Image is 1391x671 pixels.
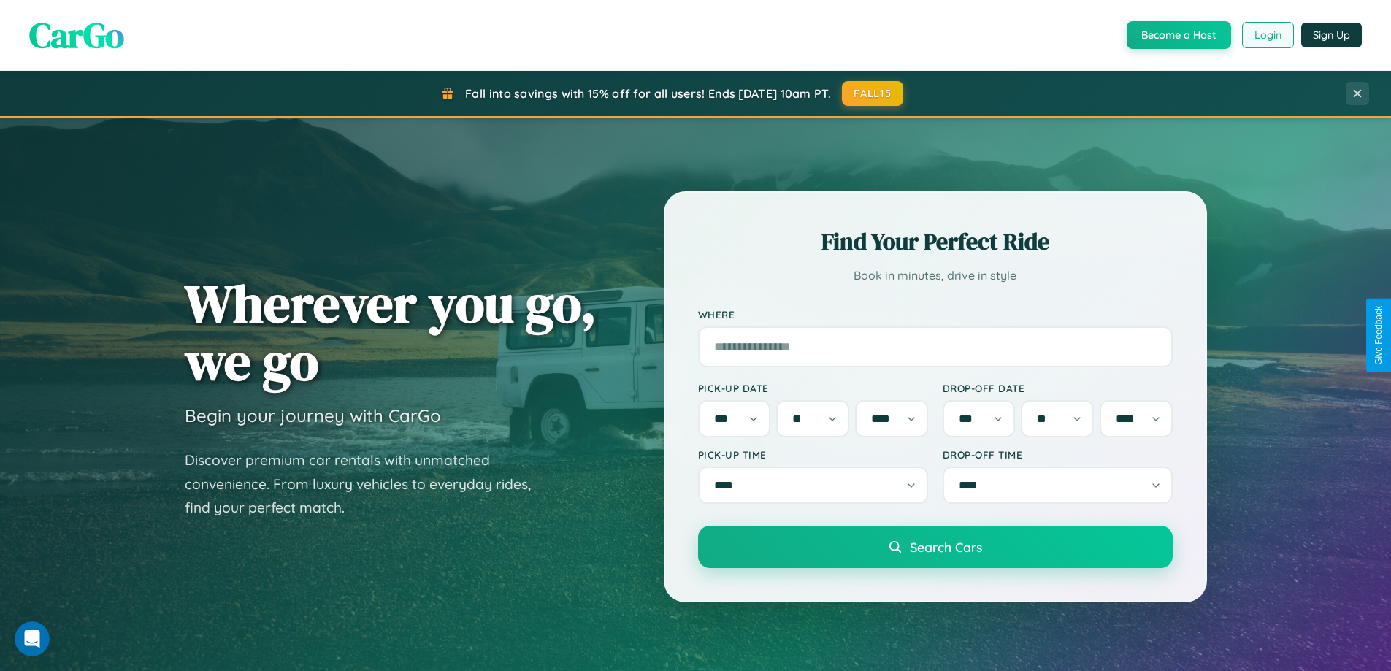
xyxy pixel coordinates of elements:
button: FALL15 [842,81,903,106]
label: Where [698,308,1173,321]
h2: Find Your Perfect Ride [698,226,1173,258]
label: Pick-up Date [698,382,928,394]
iframe: Intercom live chat [15,621,50,656]
label: Pick-up Time [698,448,928,461]
div: Give Feedback [1373,306,1384,365]
button: Login [1242,22,1294,48]
button: Search Cars [698,526,1173,568]
button: Become a Host [1127,21,1231,49]
span: Search Cars [910,539,982,555]
p: Discover premium car rentals with unmatched convenience. From luxury vehicles to everyday rides, ... [185,448,550,520]
button: Sign Up [1301,23,1362,47]
span: CarGo [29,11,124,59]
span: Fall into savings with 15% off for all users! Ends [DATE] 10am PT. [465,86,831,101]
p: Book in minutes, drive in style [698,265,1173,286]
label: Drop-off Date [943,382,1173,394]
h3: Begin your journey with CarGo [185,404,441,426]
h1: Wherever you go, we go [185,275,597,390]
label: Drop-off Time [943,448,1173,461]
